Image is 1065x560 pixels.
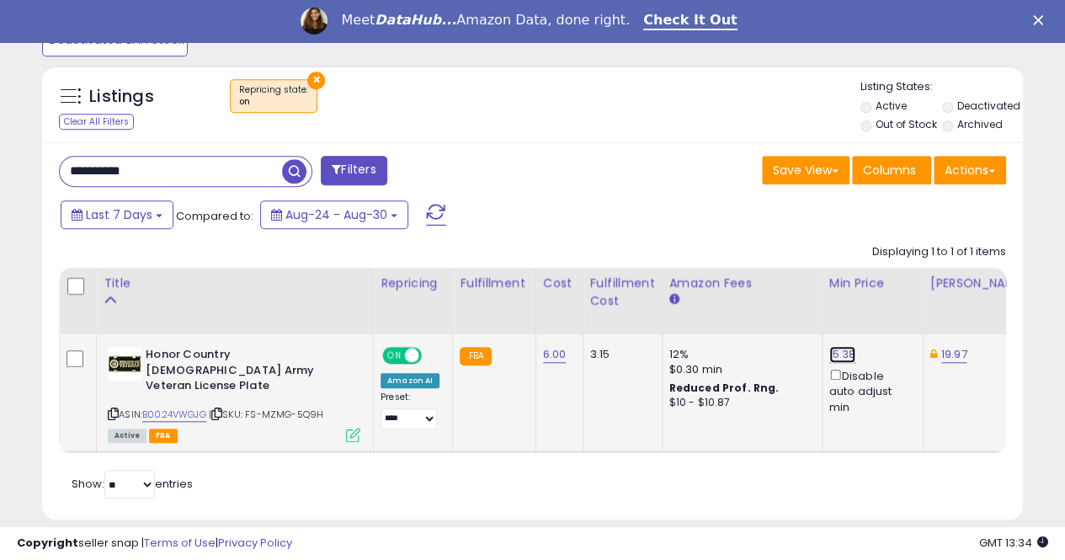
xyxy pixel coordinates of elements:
[260,200,408,229] button: Aug-24 - Aug-30
[375,12,456,28] i: DataHub...
[852,156,931,184] button: Columns
[875,99,906,113] label: Active
[669,362,809,377] div: $0.30 min
[669,396,809,410] div: $10 - $10.87
[72,476,193,492] span: Show: entries
[829,346,856,363] a: 15.38
[872,244,1006,260] div: Displaying 1 to 1 of 1 items
[285,206,387,223] span: Aug-24 - Aug-30
[829,366,910,415] div: Disable auto adjust min
[669,347,809,362] div: 12%
[669,292,679,307] small: Amazon Fees.
[979,535,1048,551] span: 2025-09-8 13:34 GMT
[218,535,292,551] a: Privacy Policy
[875,117,936,131] label: Out of Stock
[381,275,445,292] div: Repricing
[146,347,350,398] b: Honor Country [DEMOGRAPHIC_DATA] Army Veteran License Plate
[104,275,366,292] div: Title
[144,535,216,551] a: Terms of Use
[590,347,649,362] div: 3.15
[381,373,439,388] div: Amazon AI
[934,156,1006,184] button: Actions
[460,275,528,292] div: Fulfillment
[17,536,292,552] div: seller snap | |
[239,96,308,108] div: on
[590,275,655,310] div: Fulfillment Cost
[108,429,146,443] span: All listings currently available for purchase on Amazon
[829,275,916,292] div: Min Price
[860,79,1023,95] p: Listing States:
[89,85,154,109] h5: Listings
[460,347,491,365] small: FBA
[59,114,134,130] div: Clear All Filters
[307,72,325,89] button: ×
[957,99,1020,113] label: Deactivated
[341,12,630,29] div: Meet Amazon Data, done right.
[762,156,849,184] button: Save View
[301,8,327,35] img: Profile image for Georgie
[930,275,1030,292] div: [PERSON_NAME]
[941,346,967,363] a: 19.97
[209,408,323,421] span: | SKU: FS-MZMG-5Q9H
[17,535,78,551] strong: Copyright
[142,408,206,422] a: B0024VWGJG
[149,429,178,443] span: FBA
[61,200,173,229] button: Last 7 Days
[643,12,738,30] a: Check It Out
[543,275,576,292] div: Cost
[863,162,916,179] span: Columns
[381,392,439,429] div: Preset:
[384,349,405,363] span: ON
[321,156,386,185] button: Filters
[1033,15,1050,25] div: Close
[176,208,253,224] span: Compared to:
[669,275,815,292] div: Amazon Fees
[669,381,780,395] b: Reduced Prof. Rng.
[108,347,141,381] img: 41gmglOdZjL._SL40_.jpg
[957,117,1003,131] label: Archived
[108,347,360,440] div: ASIN:
[419,349,446,363] span: OFF
[543,346,567,363] a: 6.00
[86,206,152,223] span: Last 7 Days
[239,83,308,109] span: Repricing state :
